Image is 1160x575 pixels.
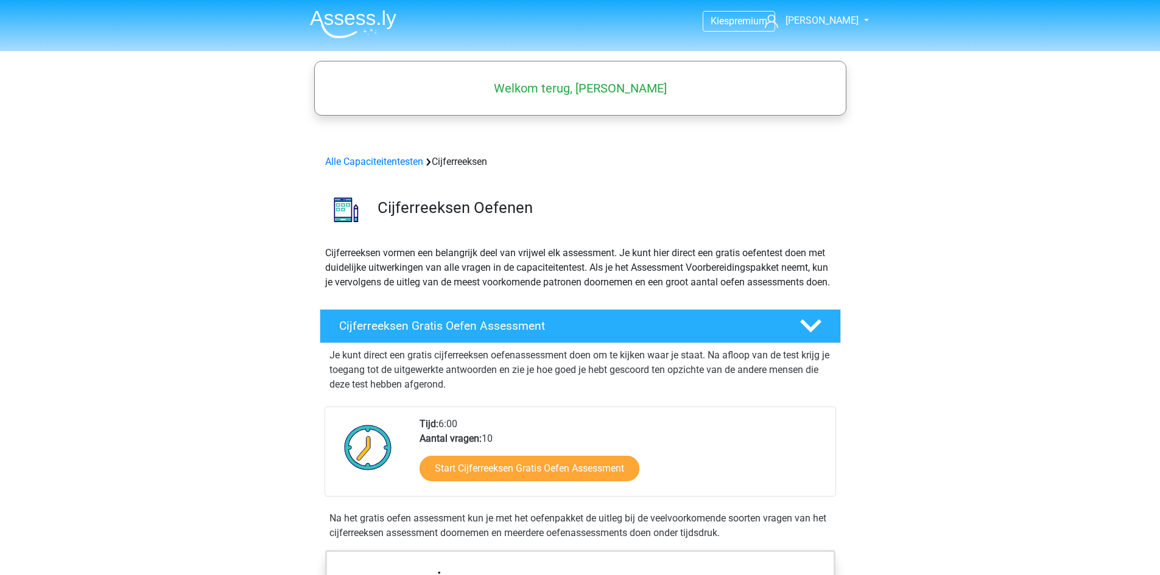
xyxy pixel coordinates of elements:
span: Kies [711,15,729,27]
a: Start Cijferreeksen Gratis Oefen Assessment [420,456,639,481]
a: Cijferreeksen Gratis Oefen Assessment [315,309,846,343]
p: Je kunt direct een gratis cijferreeksen oefenassessment doen om te kijken waar je staat. Na afloo... [329,348,831,392]
a: Kiespremium [703,13,775,29]
div: Na het gratis oefen assessment kun je met het oefenpakket de uitleg bij de veelvoorkomende soorte... [325,511,836,540]
a: [PERSON_NAME] [760,13,860,28]
img: Assessly [310,10,396,38]
span: premium [729,15,767,27]
img: cijferreeksen [320,184,372,235]
p: Cijferreeksen vormen een belangrijk deel van vrijwel elk assessment. Je kunt hier direct een grat... [325,246,835,290]
a: Alle Capaciteitentesten [325,156,423,167]
h5: Welkom terug, [PERSON_NAME] [320,81,840,96]
b: Aantal vragen: [420,433,482,444]
h3: Cijferreeksen Oefenen [378,198,831,217]
b: Tijd: [420,418,438,430]
img: Klok [337,417,399,478]
span: [PERSON_NAME] [786,15,859,26]
div: 6:00 10 [410,417,835,496]
div: Cijferreeksen [320,155,840,169]
h4: Cijferreeksen Gratis Oefen Assessment [339,319,780,333]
